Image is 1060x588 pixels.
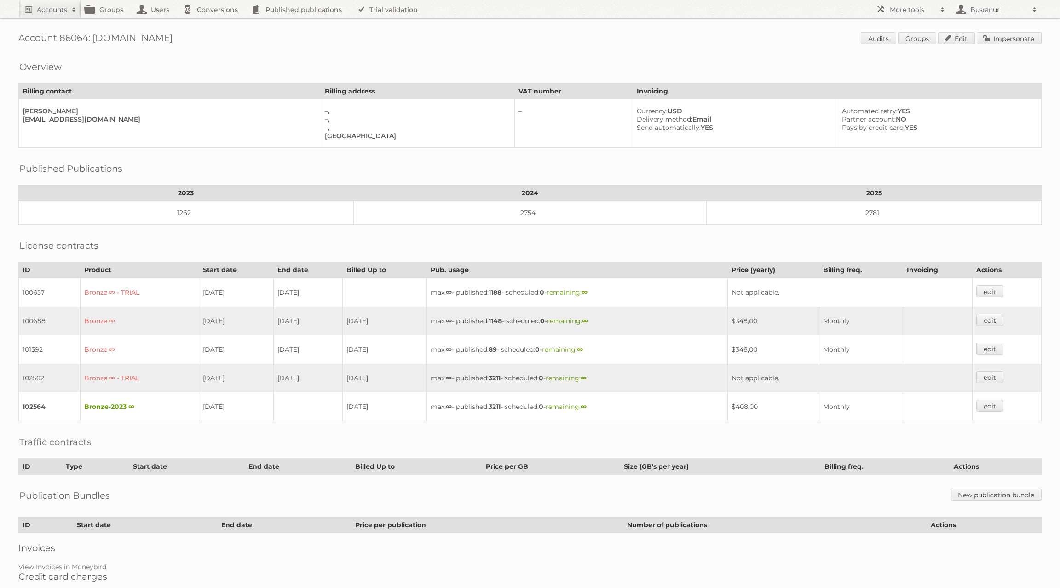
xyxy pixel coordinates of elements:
td: Bronze ∞ [80,307,199,335]
td: [DATE] [199,307,273,335]
th: Billing address [321,83,514,99]
span: remaining: [546,374,587,382]
h2: Traffic contracts [19,435,92,449]
h2: More tools [890,5,936,14]
td: [DATE] [199,335,273,364]
td: [DATE] [342,392,426,421]
td: max: - published: - scheduled: - [427,364,728,392]
strong: 0 [539,374,543,382]
th: End date [244,459,351,475]
strong: ∞ [577,345,583,354]
h2: Credit card charges [18,571,1042,582]
a: Edit [938,32,975,44]
a: edit [976,285,1003,297]
th: Invoicing [903,262,972,278]
span: Currency: [637,107,668,115]
th: 2024 [353,185,706,201]
th: 2023 [19,185,354,201]
strong: ∞ [446,345,452,354]
td: Bronze ∞ - TRIAL [80,364,199,392]
td: 102564 [19,392,81,421]
h2: License contracts [19,239,98,252]
td: [DATE] [342,364,426,392]
span: Pays by credit card: [842,123,905,132]
span: remaining: [542,345,583,354]
a: View Invoices in Moneybird [18,563,106,571]
span: remaining: [547,288,588,297]
td: 100657 [19,278,81,307]
div: –, [325,107,507,115]
th: Actions [927,517,1042,533]
th: Price (yearly) [727,262,819,278]
td: Bronze ∞ [80,335,199,364]
h2: Accounts [37,5,67,14]
th: ID [19,459,62,475]
th: Product [80,262,199,278]
th: Size (GB's per year) [620,459,821,475]
td: $348,00 [727,335,819,364]
td: [DATE] [342,335,426,364]
span: remaining: [547,317,588,325]
td: max: - published: - scheduled: - [427,307,728,335]
strong: 0 [540,317,545,325]
th: Price per publication [351,517,623,533]
div: Email [637,115,830,123]
td: – [514,99,633,148]
td: Monthly [819,392,903,421]
strong: ∞ [581,374,587,382]
h2: Busranur [968,5,1028,14]
h1: Account 86064: [DOMAIN_NAME] [18,32,1042,46]
span: Send automatically: [637,123,701,132]
th: Start date [199,262,273,278]
strong: 3211 [489,374,501,382]
td: [DATE] [199,364,273,392]
a: edit [976,400,1003,412]
div: YES [637,123,830,132]
td: max: - published: - scheduled: - [427,278,728,307]
a: edit [976,343,1003,355]
td: 100688 [19,307,81,335]
strong: ∞ [446,288,452,297]
th: Billing freq. [821,459,950,475]
strong: 3211 [489,402,501,411]
div: [EMAIL_ADDRESS][DOMAIN_NAME] [23,115,313,123]
h2: Overview [19,60,62,74]
strong: 89 [489,345,497,354]
th: ID [19,517,73,533]
td: 2754 [353,201,706,225]
div: NO [842,115,1034,123]
span: remaining: [546,402,587,411]
td: Monthly [819,307,903,335]
th: Price per GB [482,459,620,475]
th: Type [62,459,129,475]
th: Billed Up to [342,262,426,278]
span: Partner account: [842,115,896,123]
a: edit [976,371,1003,383]
a: Groups [898,32,936,44]
th: Number of publications [623,517,927,533]
div: YES [842,107,1034,115]
th: Invoicing [633,83,1041,99]
div: YES [842,123,1034,132]
span: Automated retry: [842,107,898,115]
div: USD [637,107,830,115]
td: $348,00 [727,307,819,335]
th: Start date [73,517,218,533]
th: Pub. usage [427,262,728,278]
th: End date [273,262,342,278]
th: Billed Up to [351,459,482,475]
h2: Invoices [18,542,1042,553]
th: VAT number [514,83,633,99]
th: Billing freq. [819,262,903,278]
td: [DATE] [199,392,273,421]
td: Not applicable. [727,278,973,307]
a: New publication bundle [951,489,1042,501]
th: Billing contact [19,83,321,99]
td: 2781 [707,201,1042,225]
td: Not applicable. [727,364,973,392]
strong: ∞ [582,288,588,297]
td: [DATE] [273,364,342,392]
td: $408,00 [727,392,819,421]
strong: ∞ [581,402,587,411]
td: [DATE] [273,335,342,364]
